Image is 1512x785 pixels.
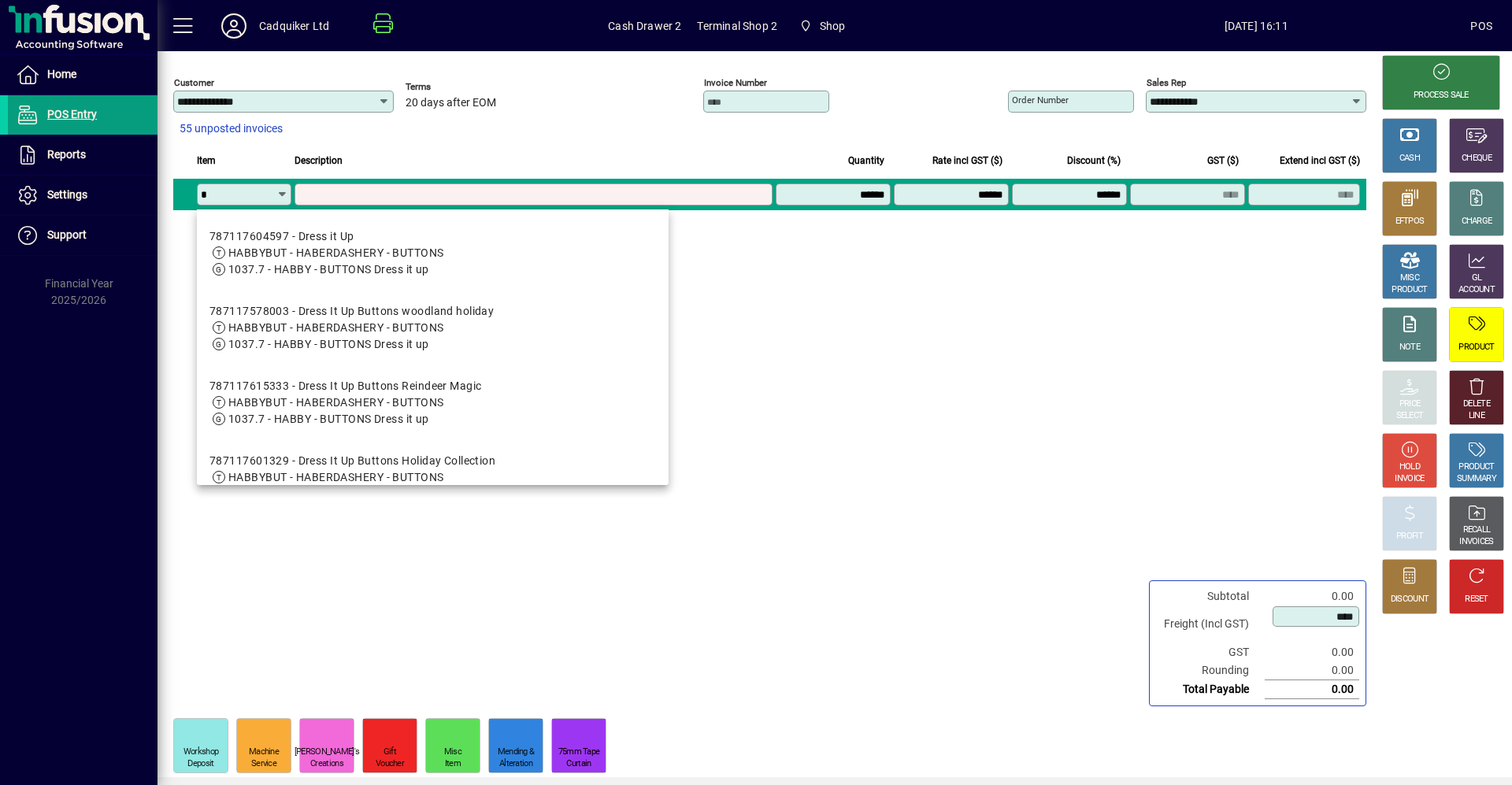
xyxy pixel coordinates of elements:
a: Home [8,55,157,94]
div: RECALL [1463,524,1491,536]
div: Item [445,758,461,770]
div: 787117578003 - Dress It Up Buttons woodland holiday [209,303,494,320]
span: Cash Drawer 2 [608,13,681,39]
td: 0.00 [1265,643,1359,661]
div: CHARGE [1462,216,1492,228]
div: Mending & [498,746,535,758]
div: [PERSON_NAME]'s [295,746,360,758]
td: 0.00 [1265,587,1359,605]
span: Home [47,68,76,80]
div: SUMMARY [1457,473,1496,485]
span: Description [295,152,343,169]
mat-option: 787117601329 - Dress It Up Buttons Holiday Collection [197,440,669,515]
div: CHEQUE [1462,153,1492,165]
div: NOTE [1399,342,1420,354]
span: 1037.7 - HABBY - BUTTONS Dress it up [228,338,429,350]
div: 75mm Tape [558,746,600,758]
div: DELETE [1463,398,1490,410]
button: Profile [209,12,259,40]
td: 0.00 [1265,680,1359,699]
span: Settings [47,188,87,201]
td: Subtotal [1156,587,1265,605]
div: INVOICES [1459,536,1493,548]
div: Misc [444,746,461,758]
div: 787117601329 - Dress It Up Buttons Holiday Collection [209,453,495,469]
div: INVOICE [1395,473,1424,485]
span: Shop [820,13,846,39]
mat-label: Invoice number [704,77,767,88]
div: Gift [384,746,396,758]
mat-label: Customer [174,77,214,88]
td: Total Payable [1156,680,1265,699]
div: Curtain [566,758,591,770]
mat-option: 787117615333 - Dress It Up Buttons Reindeer Magic [197,365,669,440]
div: SELECT [1396,410,1424,422]
span: GST ($) [1207,152,1239,169]
td: 0.00 [1265,661,1359,680]
mat-option: 787117604597 - Dress it Up [197,216,669,291]
div: MISC [1400,272,1419,284]
div: 787117615333 - Dress It Up Buttons Reindeer Magic [209,378,481,394]
span: 20 days after EOM [406,97,496,109]
span: Shop [793,12,851,40]
div: PRODUCT [1458,461,1494,473]
span: HABBYBUT - HABERDASHERY - BUTTONS [228,471,443,483]
span: Reports [47,148,86,161]
span: Terminal Shop 2 [697,13,777,39]
span: HABBYBUT - HABERDASHERY - BUTTONS [228,396,443,409]
div: ACCOUNT [1458,284,1495,296]
div: EFTPOS [1395,216,1425,228]
mat-label: Order number [1012,94,1069,106]
span: Rate incl GST ($) [932,152,1002,169]
span: 1037.7 - HABBY - BUTTONS Dress it up [228,413,429,425]
div: PROCESS SALE [1414,90,1469,102]
td: Freight (Incl GST) [1156,605,1265,643]
div: PROFIT [1396,531,1423,542]
div: Creations [310,758,343,770]
span: Item [197,152,216,169]
span: POS Entry [47,108,97,120]
a: Settings [8,176,157,215]
span: [DATE] 16:11 [1042,13,1470,39]
div: RESET [1465,594,1488,605]
span: HABBYBUT - HABERDASHERY - BUTTONS [228,246,443,259]
button: 55 unposted invoices [173,115,289,143]
span: Extend incl GST ($) [1280,152,1360,169]
div: Deposit [187,758,213,770]
span: Support [47,228,87,241]
div: Service [251,758,276,770]
div: HOLD [1399,461,1420,473]
a: Reports [8,135,157,175]
div: Workshop [183,746,218,758]
div: POS [1470,13,1492,39]
span: Quantity [848,152,884,169]
div: CASH [1399,153,1420,165]
div: Machine [249,746,279,758]
div: LINE [1469,410,1484,422]
div: 787117604597 - Dress it Up [209,228,443,245]
mat-option: 787117578003 - Dress It Up Buttons woodland holiday [197,291,669,365]
span: 1037.7 - HABBY - BUTTONS Dress it up [228,263,429,276]
td: Rounding [1156,661,1265,680]
span: HABBYBUT - HABERDASHERY - BUTTONS [228,321,443,334]
div: Voucher [376,758,404,770]
mat-label: Sales rep [1147,77,1186,88]
div: Cadquiker Ltd [259,13,329,39]
div: DISCOUNT [1391,594,1429,605]
span: Discount (%) [1067,152,1121,169]
div: PRICE [1399,398,1421,410]
div: PRODUCT [1458,342,1494,354]
div: Alteration [499,758,532,770]
a: Support [8,216,157,255]
div: GL [1472,272,1482,284]
span: Terms [406,82,500,92]
span: 55 unposted invoices [180,120,283,137]
div: PRODUCT [1392,284,1427,296]
td: GST [1156,643,1265,661]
